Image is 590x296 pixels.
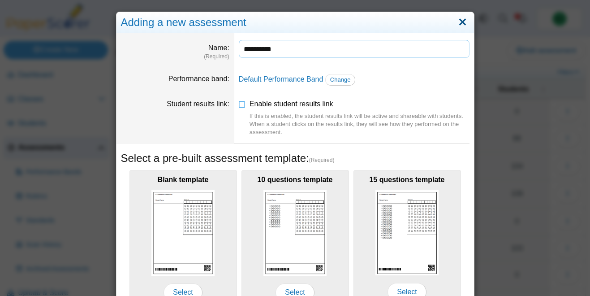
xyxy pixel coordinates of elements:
[168,75,229,83] label: Performance band
[158,176,209,183] b: Blank template
[239,75,323,83] a: Default Performance Band
[325,74,356,86] a: Change
[167,100,229,108] label: Student results link
[309,157,335,164] span: (Required)
[151,190,215,276] img: scan_sheet_blank.png
[121,151,469,166] h5: Select a pre-built assessment template:
[250,112,469,137] div: If this is enabled, the student results link will be active and shareable with students. When a s...
[330,76,351,83] span: Change
[208,44,229,52] label: Name
[263,190,327,276] img: scan_sheet_10_questions.png
[456,15,469,30] a: Close
[375,190,439,276] img: scan_sheet_15_questions.png
[250,100,469,136] span: Enable student results link
[121,53,229,61] dfn: (Required)
[116,12,474,33] div: Adding a new assessment
[369,176,444,183] b: 15 questions template
[257,176,332,183] b: 10 questions template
